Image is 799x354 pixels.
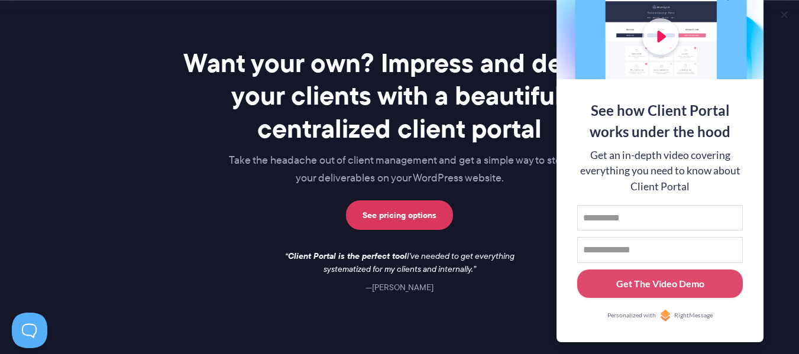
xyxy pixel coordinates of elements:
[577,100,743,142] div: See how Client Portal works under the hood
[607,311,656,320] span: Personalized with
[346,200,453,230] a: See pricing options
[616,277,704,291] div: Get The Video Demo
[164,47,636,145] h2: Want your own? Impress and delight your clients with a beautiful, centralized client portal
[577,310,743,321] a: Personalized withRightMessage
[276,250,524,276] p: I've needed to get everything systematized for my clients and internally.
[577,269,743,298] button: Get The Video Demo
[365,281,434,293] cite: [PERSON_NAME]
[12,313,47,348] iframe: Toggle Customer Support
[674,311,713,320] span: RightMessage
[164,152,636,187] p: Take the headache out of client management and get a simple way to store your deliverables on you...
[288,249,407,262] strong: Client Portal is the perfect tool
[659,310,671,321] img: Personalized with RightMessage
[577,148,743,194] div: Get an in-depth video covering everything you need to know about Client Portal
